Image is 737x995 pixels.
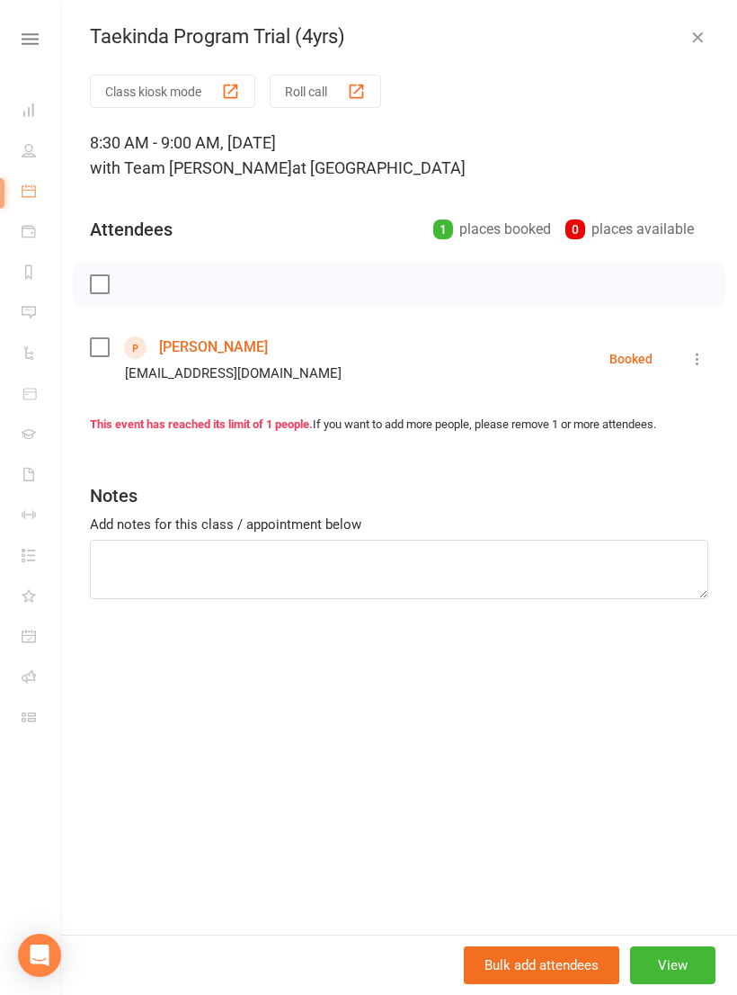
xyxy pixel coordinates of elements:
div: 8:30 AM - 9:00 AM, [DATE] [90,130,708,181]
div: Taekinda Program Trial (4yrs) [61,25,737,49]
div: 0 [565,220,585,239]
div: Notes [90,483,138,508]
span: with Team [PERSON_NAME] [90,158,292,177]
div: If you want to add more people, please remove 1 or more attendees. [90,416,708,435]
div: places booked [433,217,551,242]
span: at [GEOGRAPHIC_DATA] [292,158,466,177]
a: [PERSON_NAME] [159,333,268,362]
div: Add notes for this class / appointment below [90,514,708,535]
div: Open Intercom Messenger [18,934,61,977]
div: Booked [609,353,653,365]
button: Roll call [270,75,381,108]
div: Attendees [90,217,173,242]
button: View [630,946,715,984]
strong: This event has reached its limit of 1 people. [90,417,313,431]
button: Bulk add attendees [464,946,619,984]
div: 1 [433,220,453,239]
div: places available [565,217,694,242]
button: Class kiosk mode [90,75,255,108]
div: [EMAIL_ADDRESS][DOMAIN_NAME] [125,362,342,385]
